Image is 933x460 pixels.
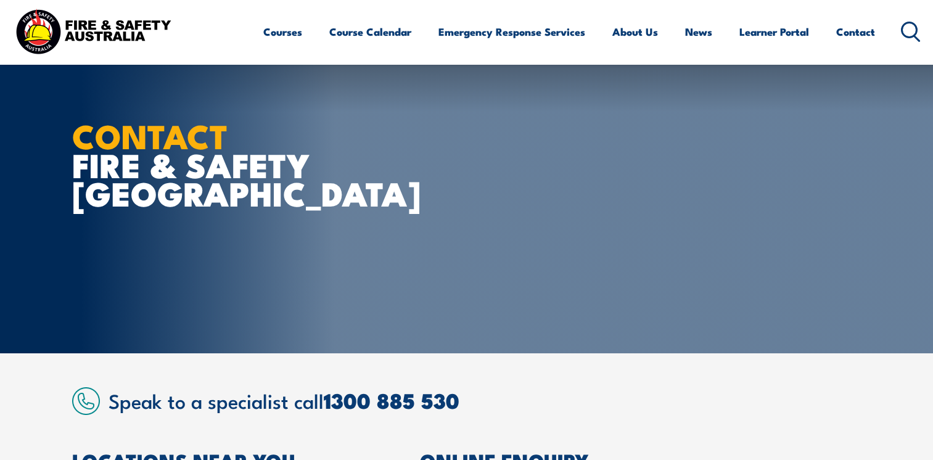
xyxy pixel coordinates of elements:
[836,15,875,48] a: Contact
[109,389,861,411] h2: Speak to a specialist call
[438,15,585,48] a: Emergency Response Services
[612,15,658,48] a: About Us
[324,384,459,416] a: 1300 885 530
[263,15,302,48] a: Courses
[329,15,411,48] a: Course Calendar
[72,109,228,160] strong: CONTACT
[685,15,712,48] a: News
[72,121,377,207] h1: FIRE & SAFETY [GEOGRAPHIC_DATA]
[739,15,809,48] a: Learner Portal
